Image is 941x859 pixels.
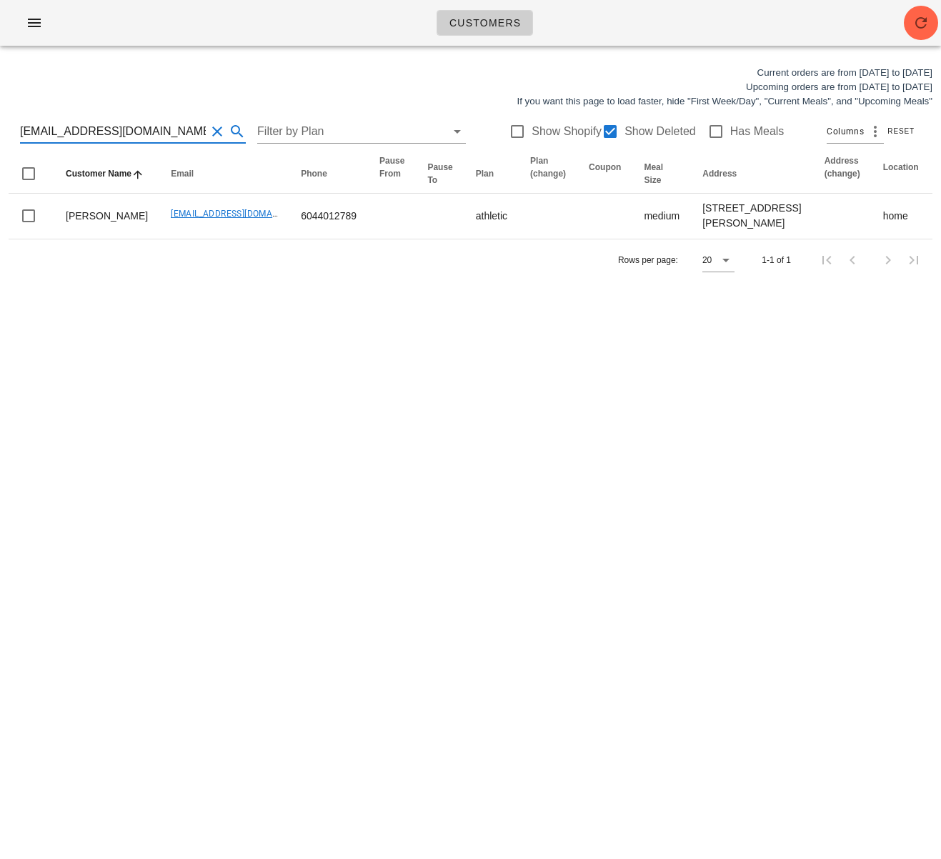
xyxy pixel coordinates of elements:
[257,120,466,143] div: Filter by Plan
[632,154,691,194] th: Meal Size: Not sorted. Activate to sort ascending.
[825,156,860,179] span: Address (change)
[532,124,602,139] label: Show Shopify
[66,169,131,179] span: Customer Name
[827,124,864,139] span: Columns
[872,194,930,239] td: home
[427,162,452,185] span: Pause To
[437,10,534,36] a: Customers
[691,194,812,239] td: [STREET_ADDRESS][PERSON_NAME]
[416,154,464,194] th: Pause To: Not sorted. Activate to sort ascending.
[476,169,494,179] span: Plan
[872,154,930,194] th: Location: Not sorted. Activate to sort ascending.
[632,194,691,239] td: medium
[519,154,577,194] th: Plan (change): Not sorted. Activate to sort ascending.
[624,124,696,139] label: Show Deleted
[449,17,522,29] span: Customers
[691,154,812,194] th: Address: Not sorted. Activate to sort ascending.
[171,209,313,219] a: [EMAIL_ADDRESS][DOMAIN_NAME]
[827,120,884,143] div: Columns
[883,162,919,172] span: Location
[379,156,404,179] span: Pause From
[813,154,872,194] th: Address (change): Not sorted. Activate to sort ascending.
[530,156,566,179] span: Plan (change)
[762,254,791,267] div: 1-1 of 1
[301,169,327,179] span: Phone
[368,154,416,194] th: Pause From: Not sorted. Activate to sort ascending.
[464,154,519,194] th: Plan: Not sorted. Activate to sort ascending.
[54,154,159,194] th: Customer Name: Sorted ascending. Activate to sort descending.
[464,194,519,239] td: athletic
[702,169,737,179] span: Address
[702,249,735,272] div: 20Rows per page:
[171,169,194,179] span: Email
[702,254,712,267] div: 20
[289,194,368,239] td: 6044012789
[589,162,621,172] span: Coupon
[884,124,921,139] button: Reset
[577,154,632,194] th: Coupon: Not sorted. Activate to sort ascending.
[289,154,368,194] th: Phone: Not sorted. Activate to sort ascending.
[644,162,663,185] span: Meal Size
[54,194,159,239] td: [PERSON_NAME]
[887,127,915,135] span: Reset
[730,124,785,139] label: Has Meals
[159,154,289,194] th: Email: Not sorted. Activate to sort ascending.
[209,123,226,140] button: Clear Search for customer
[618,239,735,281] div: Rows per page:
